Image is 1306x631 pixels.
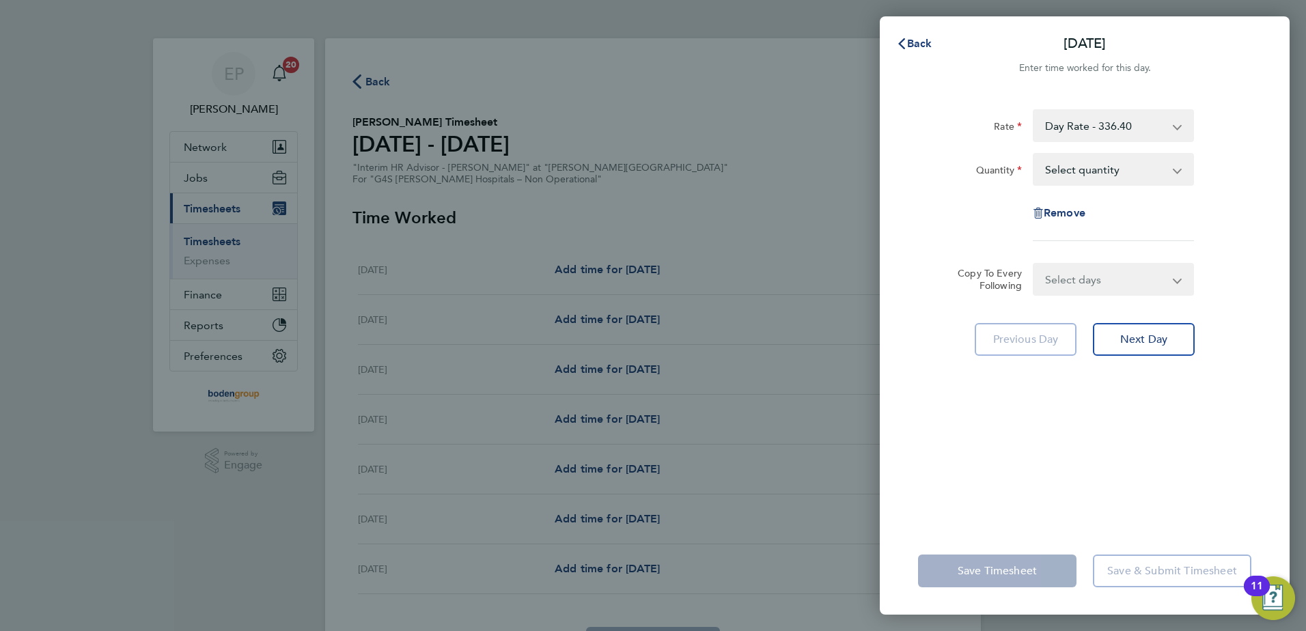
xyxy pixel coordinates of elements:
p: [DATE] [1064,34,1106,53]
button: Remove [1033,208,1085,219]
span: Back [907,37,932,50]
button: Back [883,30,946,57]
button: Next Day [1093,323,1195,356]
span: Next Day [1120,333,1167,346]
span: Remove [1044,206,1085,219]
label: Quantity [976,164,1022,180]
button: Open Resource Center, 11 new notifications [1251,576,1295,620]
div: 11 [1251,586,1263,604]
label: Rate [994,120,1022,137]
div: Enter time worked for this day. [880,60,1290,76]
label: Copy To Every Following [947,267,1022,292]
